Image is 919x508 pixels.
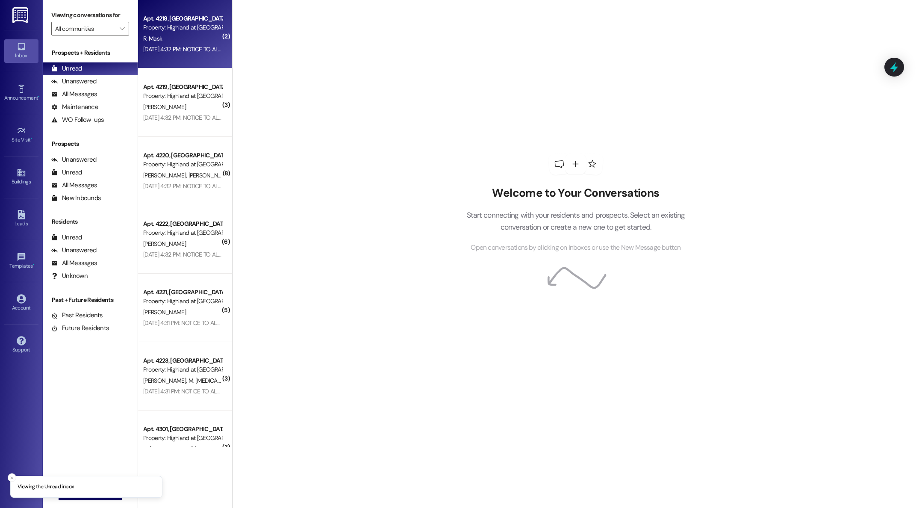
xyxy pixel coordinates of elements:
[4,165,38,189] a: Buildings
[143,228,222,237] div: Property: Highland at [GEOGRAPHIC_DATA]
[51,77,97,86] div: Unanswered
[51,194,101,203] div: New Inbounds
[51,259,97,268] div: All Messages
[143,23,222,32] div: Property: Highland at [GEOGRAPHIC_DATA]
[51,324,109,333] div: Future Residents
[4,207,38,230] a: Leads
[51,64,82,73] div: Unread
[143,35,162,42] span: R. Mask
[51,233,82,242] div: Unread
[143,356,222,365] div: Apt. 4223, [GEOGRAPHIC_DATA] at [GEOGRAPHIC_DATA]
[43,217,138,226] div: Residents
[143,14,222,23] div: Apt. 4218, [GEOGRAPHIC_DATA] at [GEOGRAPHIC_DATA]
[143,151,222,160] div: Apt. 4220, [GEOGRAPHIC_DATA] at [GEOGRAPHIC_DATA]
[143,297,222,306] div: Property: Highland at [GEOGRAPHIC_DATA]
[51,90,97,99] div: All Messages
[8,473,16,482] button: Close toast
[143,171,189,179] span: [PERSON_NAME]
[143,92,222,100] div: Property: Highland at [GEOGRAPHIC_DATA]
[188,377,238,384] span: M. [MEDICAL_DATA]
[51,155,97,164] div: Unanswered
[4,124,38,147] a: Site Visit •
[143,240,186,248] span: [PERSON_NAME]
[51,272,88,281] div: Unknown
[51,115,104,124] div: WO Follow-ups
[33,262,34,268] span: •
[471,242,680,253] span: Open conversations by clicking on inboxes or use the New Message button
[43,295,138,304] div: Past + Future Residents
[143,434,222,443] div: Property: Highland at [GEOGRAPHIC_DATA]
[43,139,138,148] div: Prospects
[454,186,698,200] h2: Welcome to Your Conversations
[143,219,222,228] div: Apt. 4222, [GEOGRAPHIC_DATA] at [GEOGRAPHIC_DATA]
[51,311,103,320] div: Past Residents
[4,334,38,357] a: Support
[143,425,222,434] div: Apt. 4301, [GEOGRAPHIC_DATA] at [GEOGRAPHIC_DATA]
[51,181,97,190] div: All Messages
[143,160,222,169] div: Property: Highland at [GEOGRAPHIC_DATA]
[12,7,30,23] img: ResiDesk Logo
[143,308,186,316] span: [PERSON_NAME]
[120,25,124,32] i: 
[38,94,39,100] span: •
[143,288,222,297] div: Apt. 4221, [GEOGRAPHIC_DATA] at [GEOGRAPHIC_DATA]
[143,445,194,453] span: D. [PERSON_NAME]
[31,136,32,142] span: •
[143,365,222,374] div: Property: Highland at [GEOGRAPHIC_DATA]
[143,377,189,384] span: [PERSON_NAME]
[194,445,295,453] span: [PERSON_NAME]-[GEOGRAPHIC_DATA]
[55,22,115,35] input: All communities
[51,168,82,177] div: Unread
[143,83,222,92] div: Apt. 4219, [GEOGRAPHIC_DATA] at [GEOGRAPHIC_DATA]
[51,246,97,255] div: Unanswered
[143,103,186,111] span: [PERSON_NAME]
[18,483,74,491] p: Viewing the Unread inbox
[43,48,138,57] div: Prospects + Residents
[51,9,129,22] label: Viewing conversations for
[51,103,98,112] div: Maintenance
[4,250,38,273] a: Templates •
[454,209,698,233] p: Start connecting with your residents and prospects. Select an existing conversation or create a n...
[4,39,38,62] a: Inbox
[4,292,38,315] a: Account
[188,171,231,179] span: [PERSON_NAME]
